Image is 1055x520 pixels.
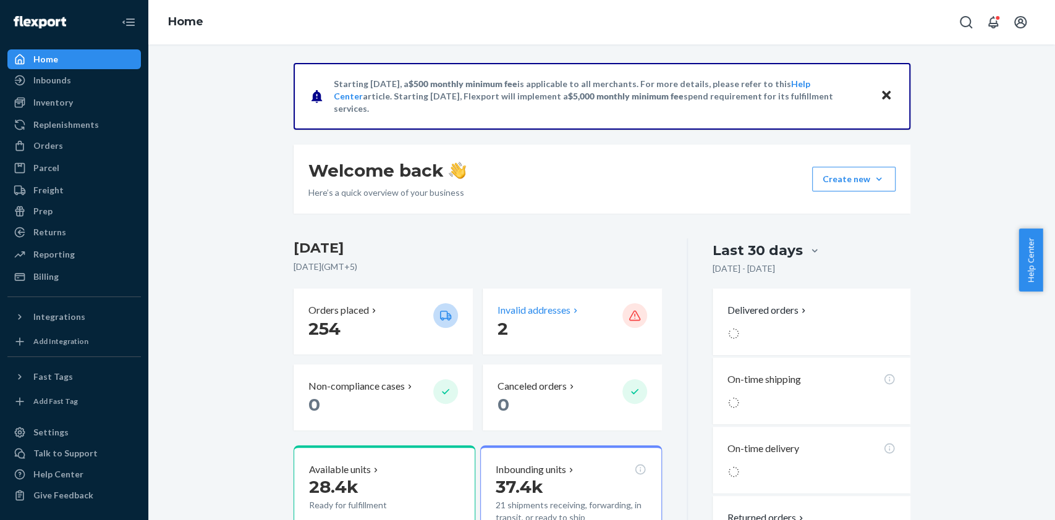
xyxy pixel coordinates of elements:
div: Settings [33,426,69,438]
div: Returns [33,226,66,238]
p: [DATE] ( GMT+5 ) [294,261,663,273]
div: Orders [33,140,63,152]
div: Parcel [33,162,59,174]
button: Close [878,87,894,105]
a: Parcel [7,158,141,178]
h3: [DATE] [294,238,663,258]
p: Inbounding units [496,463,566,477]
button: Open notifications [981,10,1006,35]
span: 2 [498,318,508,339]
h1: Welcome back [308,159,466,182]
p: Available units [309,463,371,477]
a: Home [168,15,203,28]
p: Ready for fulfillment [309,499,423,511]
span: 0 [308,394,320,415]
a: Home [7,49,141,69]
div: Prep [33,205,53,217]
p: Canceled orders [498,379,567,393]
div: Home [33,53,58,65]
div: Fast Tags [33,371,73,383]
a: Prep [7,201,141,221]
p: On-time delivery [727,442,799,456]
a: Add Fast Tag [7,392,141,411]
p: On-time shipping [727,372,801,387]
div: Help Center [33,468,83,480]
a: Inventory [7,93,141,112]
span: 0 [498,394,509,415]
a: Reporting [7,245,141,264]
button: Close Navigation [116,10,141,35]
button: Invalid addresses 2 [483,288,662,354]
div: Reporting [33,248,75,261]
span: $500 monthly minimum fee [409,78,517,89]
p: Non-compliance cases [308,379,405,393]
a: Billing [7,267,141,287]
div: Integrations [33,311,85,323]
div: Add Fast Tag [33,396,78,406]
a: Help Center [7,464,141,484]
a: Freight [7,180,141,200]
a: Inbounds [7,70,141,90]
a: Orders [7,136,141,156]
div: Billing [33,270,59,283]
span: $5,000 monthly minimum fee [568,91,684,101]
button: Give Feedback [7,485,141,505]
div: Give Feedback [33,489,93,501]
div: Last 30 days [713,241,803,260]
img: Flexport logo [14,16,66,28]
p: Invalid addresses [498,303,570,317]
div: Add Integration [33,336,88,346]
a: Talk to Support [7,443,141,463]
a: Returns [7,222,141,242]
button: Integrations [7,307,141,327]
img: hand-wave emoji [449,162,466,179]
p: Here’s a quick overview of your business [308,187,466,199]
p: [DATE] - [DATE] [713,262,775,275]
a: Settings [7,422,141,442]
button: Delivered orders [727,303,808,317]
div: Replenishments [33,119,99,131]
button: Open Search Box [954,10,978,35]
button: Open account menu [1008,10,1033,35]
span: 37.4k [496,476,543,497]
ol: breadcrumbs [158,4,213,40]
div: Inventory [33,96,73,109]
span: 28.4k [309,476,358,497]
button: Orders placed 254 [294,288,473,354]
div: Inbounds [33,74,71,86]
a: Add Integration [7,332,141,351]
div: Talk to Support [33,447,98,459]
a: Replenishments [7,115,141,135]
button: Fast Tags [7,367,141,387]
p: Starting [DATE], a is applicable to all merchants. For more details, please refer to this article... [334,78,868,115]
button: Create new [812,167,896,191]
div: Freight [33,184,64,196]
p: Orders placed [308,303,369,317]
button: Help Center [1019,229,1043,291]
button: Canceled orders 0 [483,364,662,430]
button: Non-compliance cases 0 [294,364,473,430]
span: 254 [308,318,341,339]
